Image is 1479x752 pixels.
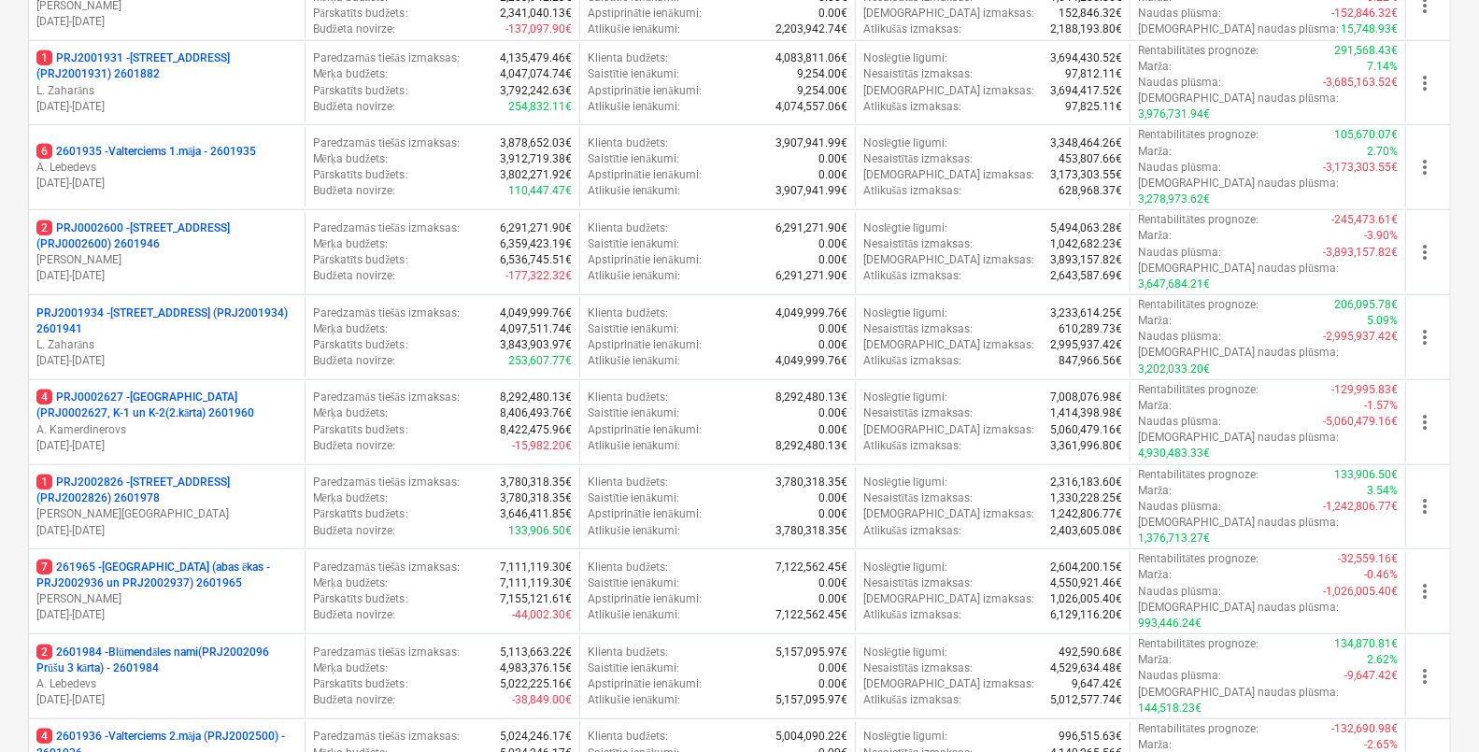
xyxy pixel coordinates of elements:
[36,220,297,252] p: PRJ0002600 - [STREET_ADDRESS](PRJ0002600) 2601946
[500,167,572,183] p: 3,802,271.92€
[1367,59,1398,75] p: 7.14%
[313,575,389,591] p: Mērķa budžets :
[508,353,572,369] p: 253,607.77€
[588,220,668,236] p: Klienta budžets :
[1323,160,1398,176] p: -3,173,303.55€
[313,220,460,236] p: Paredzamās tiešās izmaksas :
[818,591,847,607] p: 0.00€
[36,591,297,607] p: [PERSON_NAME]
[775,268,847,284] p: 6,291,271.90€
[775,390,847,405] p: 8,292,480.13€
[500,337,572,353] p: 3,843,903.97€
[1138,483,1172,499] p: Marža :
[1059,183,1122,199] p: 628,968.37€
[818,236,847,252] p: 0.00€
[863,236,974,252] p: Nesaistītās izmaksas :
[863,135,948,151] p: Noslēgtie līgumi :
[505,268,572,284] p: -177,322.32€
[588,422,702,438] p: Apstiprinātie ienākumi :
[1138,228,1172,244] p: Marža :
[36,268,297,284] p: [DATE] - [DATE]
[1050,475,1122,490] p: 2,316,183.60€
[1138,313,1172,329] p: Marža :
[36,645,297,676] p: 2601984 - Blūmendāles nami(PRJ2002096 Prūšu 3 kārta) - 2601984
[775,305,847,321] p: 4,049,999.76€
[818,506,847,522] p: 0.00€
[588,405,679,421] p: Saistītie ienākumi :
[500,591,572,607] p: 7,155,121.61€
[1364,567,1398,583] p: -0.46%
[775,438,847,454] p: 8,292,480.13€
[588,390,668,405] p: Klienta budžets :
[1138,212,1259,228] p: Rentabilitātes prognoze :
[1414,72,1436,94] span: more_vert
[36,50,52,65] span: 1
[588,183,680,199] p: Atlikušie ienākumi :
[1138,430,1339,446] p: [DEMOGRAPHIC_DATA] naudas plūsma :
[1050,490,1122,506] p: 1,330,228.25€
[863,523,961,539] p: Atlikušās izmaksas :
[1323,499,1398,515] p: -1,242,806.77€
[1050,422,1122,438] p: 5,060,479.16€
[1138,531,1210,546] p: 1,376,713.27€
[500,305,572,321] p: 4,049,999.76€
[863,252,1034,268] p: [DEMOGRAPHIC_DATA] izmaksas :
[1059,353,1122,369] p: 847,966.56€
[1138,382,1259,398] p: Rentabilitātes prognoze :
[1323,414,1398,430] p: -5,060,479.16€
[313,50,460,66] p: Paredzamās tiešās izmaksas :
[1414,411,1436,433] span: more_vert
[1050,50,1122,66] p: 3,694,430.52€
[1338,551,1398,567] p: -32,559.16€
[36,676,297,692] p: A. Lebedevs
[818,575,847,591] p: 0.00€
[818,321,847,337] p: 0.00€
[1414,156,1436,178] span: more_vert
[818,337,847,353] p: 0.00€
[588,575,679,591] p: Saistītie ienākumi :
[1331,6,1398,21] p: -152,846.32€
[500,422,572,438] p: 8,422,475.96€
[1050,135,1122,151] p: 3,348,464.26€
[313,475,460,490] p: Paredzamās tiešās izmaksas :
[863,167,1034,183] p: [DEMOGRAPHIC_DATA] izmaksas :
[588,321,679,337] p: Saistītie ienākumi :
[1138,551,1259,567] p: Rentabilitātes prognoze :
[1138,75,1221,91] p: Naudas plūsma :
[313,99,395,115] p: Budžeta novirze :
[36,560,297,624] div: 7261965 -[GEOGRAPHIC_DATA] (abas ēkas - PRJ2002936 un PRJ2002937) 2601965[PERSON_NAME][DATE]-[DATE]
[775,99,847,115] p: 4,074,557.06€
[588,438,680,454] p: Atlikušie ienākumi :
[500,236,572,252] p: 6,359,423.19€
[36,692,297,708] p: [DATE] - [DATE]
[36,390,52,404] span: 4
[775,523,847,539] p: 3,780,318.35€
[775,645,847,660] p: 5,157,095.97€
[36,390,297,454] div: 4PRJ0002627 -[GEOGRAPHIC_DATA] (PRJ0002627, K-1 un K-2(2.kārta) 2601960A. Kamerdinerovs[DATE]-[DATE]
[500,560,572,575] p: 7,111,119.30€
[1138,176,1339,192] p: [DEMOGRAPHIC_DATA] naudas plūsma :
[1364,228,1398,244] p: -3.90%
[863,305,948,321] p: Noslēgtie līgumi :
[1138,467,1259,483] p: Rentabilitātes prognoze :
[1367,313,1398,329] p: 5.09%
[1364,398,1398,414] p: -1.57%
[1138,245,1221,261] p: Naudas plūsma :
[36,560,52,575] span: 7
[588,523,680,539] p: Atlikušie ienākumi :
[1050,607,1122,623] p: 6,129,116.20€
[588,236,679,252] p: Saistītie ienākumi :
[818,6,847,21] p: 0.00€
[1138,567,1172,583] p: Marža :
[36,99,297,115] p: [DATE] - [DATE]
[36,607,297,623] p: [DATE] - [DATE]
[500,50,572,66] p: 4,135,479.46€
[588,252,702,268] p: Apstiprinātie ienākumi :
[1367,144,1398,160] p: 2.70%
[313,405,389,421] p: Mērķa budžets :
[1050,236,1122,252] p: 1,042,682.23€
[1059,6,1122,21] p: 152,846.32€
[863,353,961,369] p: Atlikušās izmaksas :
[508,183,572,199] p: 110,447.47€
[1414,326,1436,348] span: more_vert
